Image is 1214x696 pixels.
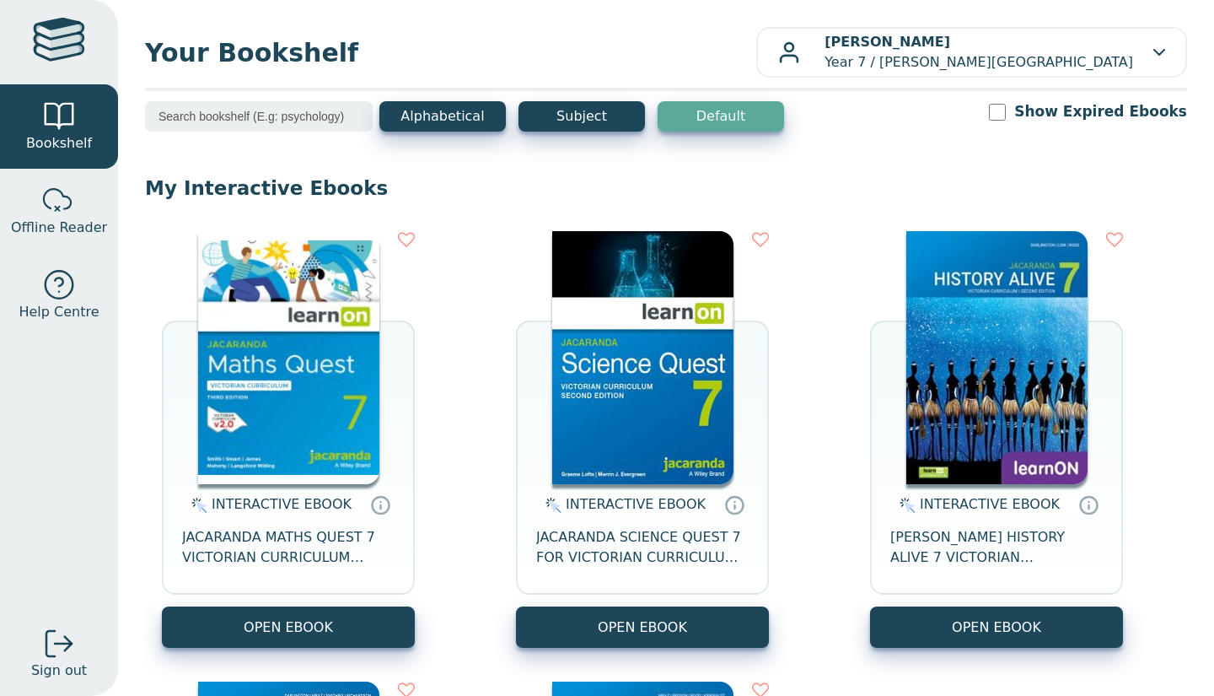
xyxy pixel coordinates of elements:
span: Help Centre [19,302,99,322]
img: b87b3e28-4171-4aeb-a345-7fa4fe4e6e25.jpg [198,231,379,484]
img: interactive.svg [540,495,561,515]
span: Bookshelf [26,133,92,154]
label: Show Expired Ebooks [1014,101,1187,122]
span: JACARANDA MATHS QUEST 7 VICTORIAN CURRICULUM LEARNON EBOOK 3E [182,527,395,568]
img: interactive.svg [186,495,207,515]
img: d4781fba-7f91-e911-a97e-0272d098c78b.jpg [906,231,1088,484]
button: Default [658,101,784,132]
a: Interactive eBooks are accessed online via the publisher’s portal. They contain interactive resou... [370,494,390,515]
button: OPEN EBOOK [870,607,1123,648]
button: Alphabetical [379,101,506,132]
input: Search bookshelf (E.g: psychology) [145,101,373,132]
button: OPEN EBOOK [162,607,415,648]
span: Sign out [31,661,87,681]
button: Subject [518,101,645,132]
p: Year 7 / [PERSON_NAME][GEOGRAPHIC_DATA] [825,32,1133,73]
button: [PERSON_NAME]Year 7 / [PERSON_NAME][GEOGRAPHIC_DATA] [756,27,1187,78]
a: Interactive eBooks are accessed online via the publisher’s portal. They contain interactive resou... [1078,494,1099,515]
span: INTERACTIVE EBOOK [212,496,352,512]
img: interactive.svg [894,495,916,515]
span: [PERSON_NAME] HISTORY ALIVE 7 VICTORIAN CURRICULUM LEARNON EBOOK 2E [890,527,1103,568]
img: 329c5ec2-5188-ea11-a992-0272d098c78b.jpg [552,231,733,484]
span: Offline Reader [11,218,107,238]
span: JACARANDA SCIENCE QUEST 7 FOR VICTORIAN CURRICULUM LEARNON 2E EBOOK [536,527,749,568]
span: INTERACTIVE EBOOK [920,496,1060,512]
p: My Interactive Ebooks [145,175,1187,201]
button: OPEN EBOOK [516,607,769,648]
b: [PERSON_NAME] [825,34,950,50]
a: Interactive eBooks are accessed online via the publisher’s portal. They contain interactive resou... [724,494,744,515]
span: INTERACTIVE EBOOK [566,496,706,512]
span: Your Bookshelf [145,34,756,72]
